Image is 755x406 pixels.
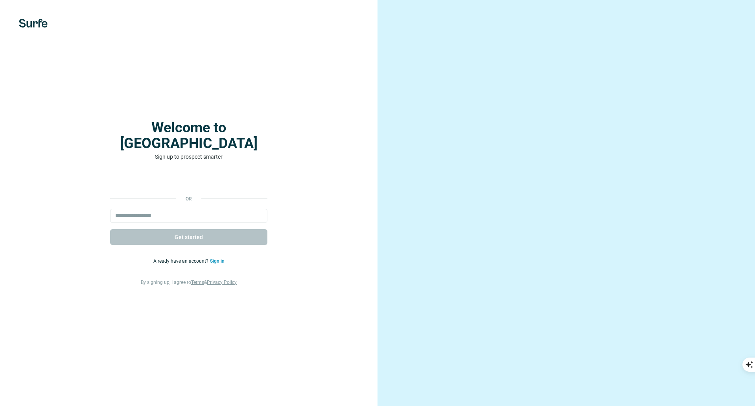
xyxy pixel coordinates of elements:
a: Terms [191,280,204,285]
iframe: Sign in with Google Button [106,172,271,190]
a: Privacy Policy [207,280,237,285]
img: Surfe's logo [19,19,48,28]
p: or [176,195,201,202]
h1: Welcome to [GEOGRAPHIC_DATA] [110,120,267,151]
span: By signing up, I agree to & [141,280,237,285]
a: Sign in [210,258,225,264]
p: Sign up to prospect smarter [110,153,267,161]
span: Already have an account? [153,258,210,264]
